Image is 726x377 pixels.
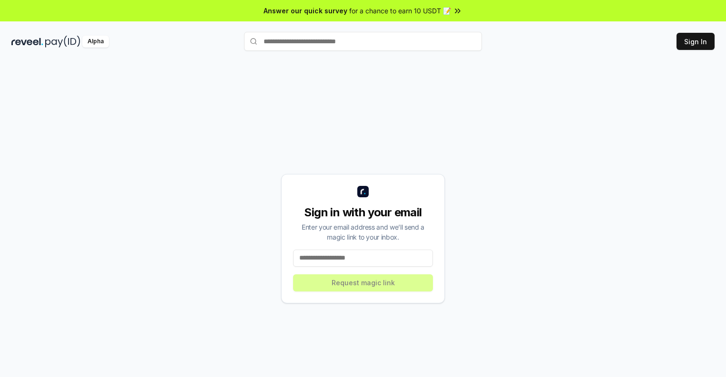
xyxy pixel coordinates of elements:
[293,222,433,242] div: Enter your email address and we’ll send a magic link to your inbox.
[357,186,369,197] img: logo_small
[349,6,451,16] span: for a chance to earn 10 USDT 📝
[293,205,433,220] div: Sign in with your email
[677,33,715,50] button: Sign In
[82,36,109,48] div: Alpha
[264,6,347,16] span: Answer our quick survey
[45,36,80,48] img: pay_id
[11,36,43,48] img: reveel_dark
